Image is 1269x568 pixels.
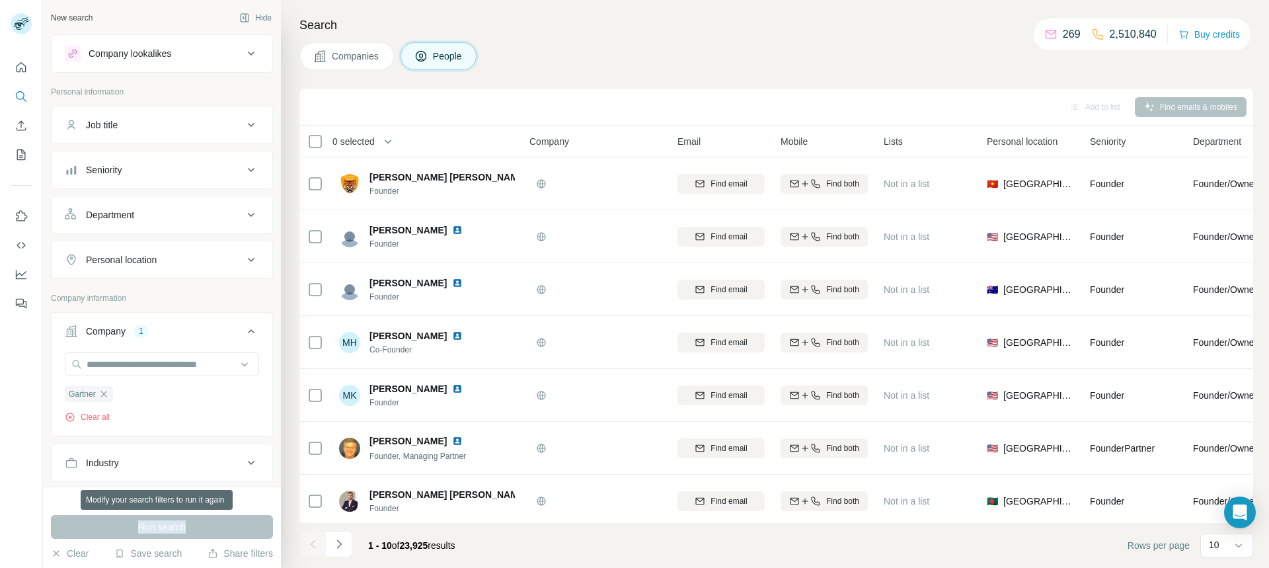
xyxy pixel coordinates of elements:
[339,385,360,406] div: MK
[884,443,929,454] span: Not in a list
[86,118,118,132] div: Job title
[826,284,859,296] span: Find both
[1003,336,1074,349] span: [GEOGRAPHIC_DATA]
[781,491,868,511] button: Find both
[134,325,149,337] div: 1
[11,85,32,108] button: Search
[677,280,765,300] button: Find email
[52,315,272,352] button: Company1
[711,495,747,507] span: Find email
[369,171,527,184] span: [PERSON_NAME] [PERSON_NAME]
[369,452,466,461] span: Founder, Managing Partner
[89,47,171,60] div: Company lookalikes
[368,540,392,551] span: 1 - 10
[677,227,765,247] button: Find email
[51,86,273,98] p: Personal information
[884,284,929,295] span: Not in a list
[884,496,929,507] span: Not in a list
[52,38,272,69] button: Company lookalikes
[452,225,463,235] img: LinkedIn logo
[339,332,360,353] div: MH
[339,279,360,300] img: Avatar
[781,174,868,194] button: Find both
[452,331,463,341] img: LinkedIn logo
[52,154,272,186] button: Seniority
[1193,336,1257,349] span: Founder/Owner
[86,208,134,222] div: Department
[1090,390,1124,401] span: Founder
[339,438,360,459] img: Avatar
[677,491,765,511] button: Find email
[711,442,747,454] span: Find email
[987,230,998,243] span: 🇺🇸
[677,385,765,405] button: Find email
[826,337,859,348] span: Find both
[1090,284,1124,295] span: Founder
[677,174,765,194] button: Find email
[711,389,747,401] span: Find email
[326,531,352,557] button: Navigate to next page
[452,436,463,446] img: LinkedIn logo
[369,488,527,501] span: [PERSON_NAME] [PERSON_NAME]
[884,337,929,348] span: Not in a list
[230,8,281,28] button: Hide
[11,292,32,315] button: Feedback
[1090,443,1155,454] span: Founder Partner
[368,540,455,551] span: results
[369,276,447,290] span: [PERSON_NAME]
[86,163,122,177] div: Seniority
[369,344,479,356] span: Co-Founder
[433,50,463,63] span: People
[452,278,463,288] img: LinkedIn logo
[11,263,32,286] button: Dashboard
[339,491,360,512] img: Avatar
[987,495,998,508] span: 🇧🇩
[884,179,929,189] span: Not in a list
[11,56,32,79] button: Quick start
[1224,497,1256,528] div: Open Intercom Messenger
[452,384,463,394] img: LinkedIn logo
[884,390,929,401] span: Not in a list
[69,388,96,400] span: Gartner
[369,291,479,303] span: Founder
[987,336,998,349] span: 🇺🇸
[1193,135,1241,148] span: Department
[1003,283,1074,296] span: [GEOGRAPHIC_DATA]
[65,411,110,423] button: Clear all
[1209,538,1219,551] p: 10
[299,16,1253,34] h4: Search
[781,135,808,148] span: Mobile
[781,438,868,458] button: Find both
[369,397,479,409] span: Founder
[1090,496,1124,507] span: Founder
[1090,135,1126,148] span: Seniority
[369,185,515,197] span: Founder
[781,227,868,247] button: Find both
[711,231,747,243] span: Find email
[1193,495,1257,508] span: Founder/Owner
[369,382,447,395] span: [PERSON_NAME]
[987,389,998,402] span: 🇺🇸
[1193,283,1257,296] span: Founder/Owner
[1110,26,1157,42] p: 2,510,840
[369,503,515,514] span: Founder
[400,540,428,551] span: 23,925
[1128,539,1190,552] span: Rows per page
[113,495,210,507] div: 80 search results remaining
[52,199,272,231] button: Department
[392,540,400,551] span: of
[826,495,859,507] span: Find both
[11,114,32,138] button: Enrich CSV
[11,204,32,228] button: Use Surfe on LinkedIn
[114,547,182,560] button: Save search
[51,12,93,24] div: New search
[208,547,273,560] button: Share filters
[1193,389,1257,402] span: Founder/Owner
[677,438,765,458] button: Find email
[884,231,929,242] span: Not in a list
[987,177,998,190] span: 🇻🇳
[826,178,859,190] span: Find both
[332,135,375,148] span: 0 selected
[11,143,32,167] button: My lists
[1003,230,1074,243] span: [GEOGRAPHIC_DATA]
